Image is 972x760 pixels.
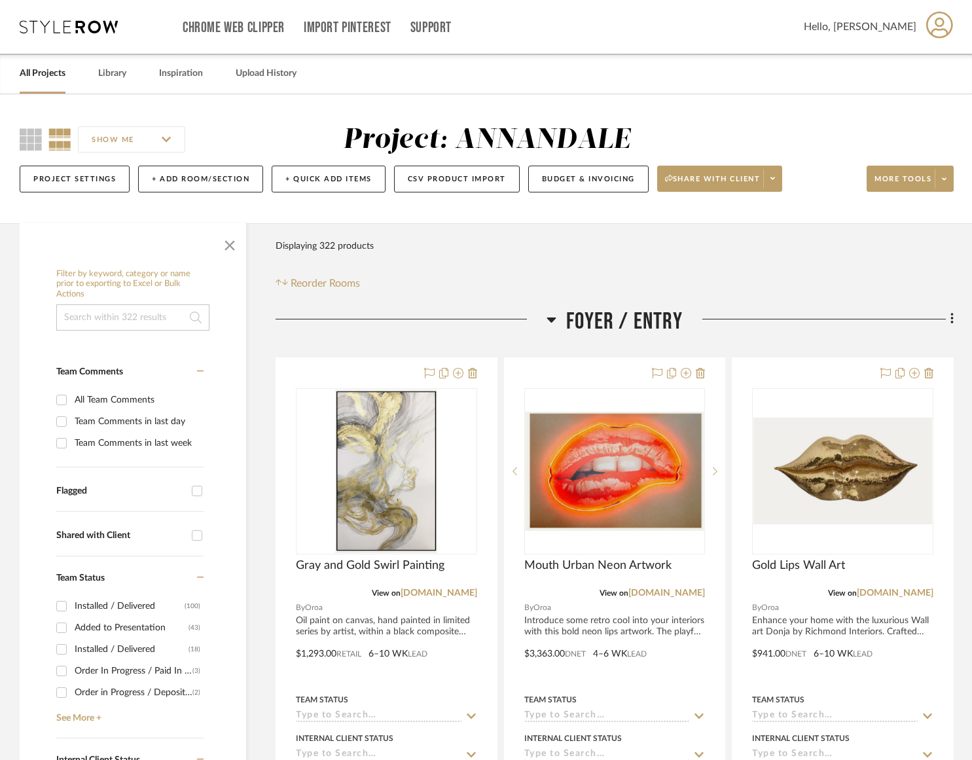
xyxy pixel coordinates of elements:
div: (2) [192,682,200,703]
div: Installed / Delivered [75,639,189,660]
button: + Add Room/Section [138,166,263,192]
div: Displaying 322 products [276,233,374,259]
span: Mouth Urban Neon Artwork [524,558,672,573]
span: Team Status [56,573,105,583]
button: More tools [867,166,954,192]
a: [DOMAIN_NAME] [628,588,705,598]
a: Support [410,22,452,33]
a: Chrome Web Clipper [183,22,285,33]
span: Share with client [665,174,761,194]
div: Internal Client Status [752,733,850,744]
div: Team Status [296,694,348,706]
input: Search within 322 results [56,304,209,331]
a: [DOMAIN_NAME] [401,588,477,598]
span: View on [372,589,401,597]
span: Gray and Gold Swirl Painting [296,558,444,573]
div: Order In Progress / Paid In Full w/ Freight, No Balance due [75,660,192,681]
div: Team Comments in last day [75,411,200,432]
button: Budget & Invoicing [528,166,649,192]
div: Project: ANNANDALE [343,126,631,154]
div: (3) [192,660,200,681]
button: Close [217,230,243,256]
button: Project Settings [20,166,130,192]
button: + Quick Add Items [272,166,386,192]
span: By [752,602,761,614]
span: By [524,602,533,614]
div: Shared with Client [56,530,185,541]
div: Added to Presentation [75,617,189,638]
span: View on [600,589,628,597]
span: More tools [874,174,931,194]
span: Gold Lips Wall Art [752,558,845,573]
div: All Team Comments [75,389,200,410]
a: See More + [53,703,204,724]
div: (100) [185,596,200,617]
a: Upload History [236,65,297,82]
div: (43) [189,617,200,638]
button: CSV Product Import [394,166,520,192]
a: Inspiration [159,65,203,82]
div: Internal Client Status [524,733,622,744]
div: Team Comments in last week [75,433,200,454]
span: Oroa [533,602,551,614]
a: [DOMAIN_NAME] [857,588,933,598]
a: Library [98,65,126,82]
a: All Projects [20,65,65,82]
div: Flagged [56,486,185,497]
img: Gray and Gold Swirl Painting [335,389,437,553]
span: Reorder Rooms [291,276,360,291]
span: View on [828,589,857,597]
div: 0 [525,389,705,554]
input: Type to Search… [752,710,918,723]
span: Oroa [761,602,779,614]
img: Gold Lips Wall Art [753,418,932,525]
h6: Filter by keyword, category or name prior to exporting to Excel or Bulk Actions [56,269,209,300]
img: Mouth Urban Neon Artwork [526,412,704,531]
span: By [296,602,305,614]
div: (18) [189,639,200,660]
span: Oroa [305,602,323,614]
span: Foyer / Entry [566,308,683,336]
a: Import Pinterest [304,22,391,33]
input: Type to Search… [524,710,690,723]
span: Team Comments [56,367,123,376]
div: Internal Client Status [296,733,393,744]
div: 0 [297,389,477,554]
button: Share with client [657,166,783,192]
div: Team Status [524,694,577,706]
div: Order in Progress / Deposit Paid / Balance due [75,682,192,703]
button: Reorder Rooms [276,276,360,291]
span: Hello, [PERSON_NAME] [804,19,916,35]
div: Installed / Delivered [75,596,185,617]
div: Team Status [752,694,804,706]
input: Type to Search… [296,710,461,723]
